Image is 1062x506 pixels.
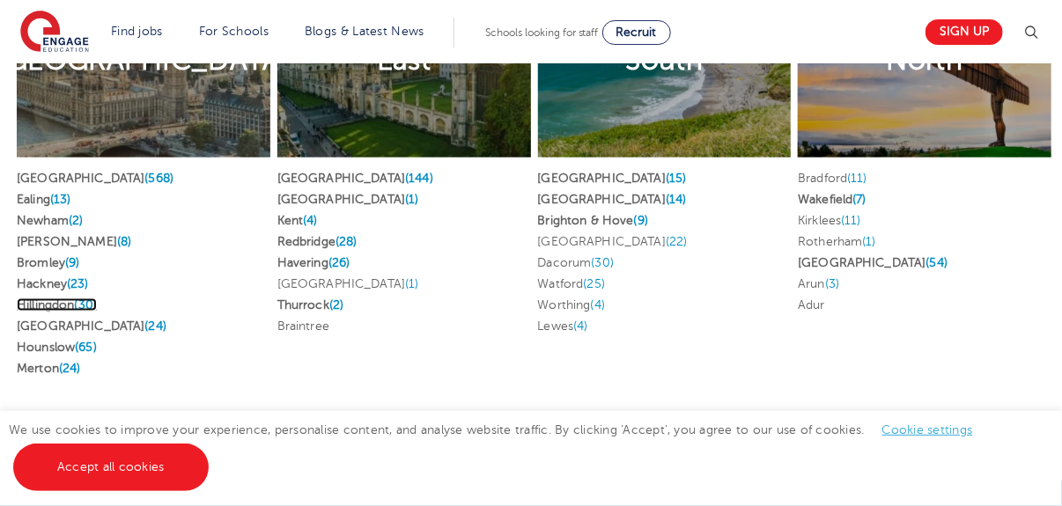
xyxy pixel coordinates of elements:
li: Kirklees [798,210,1051,231]
span: Schools looking for staff [485,26,599,39]
span: (144) [405,172,433,185]
a: Blogs & Latest News [305,25,424,38]
span: (8) [117,235,131,248]
span: (4) [591,298,605,312]
a: Hounslow(65) [17,341,97,354]
a: Accept all cookies [13,444,209,491]
a: [GEOGRAPHIC_DATA](14) [538,193,687,206]
li: Braintree [277,316,531,337]
span: (1) [405,277,418,290]
span: (22) [666,235,688,248]
span: (11) [847,172,867,185]
li: Rotherham [798,231,1051,253]
a: Hackney(23) [17,277,89,290]
a: Sign up [926,19,1003,45]
span: (3) [825,277,839,290]
li: Adur [798,295,1051,316]
span: (26) [328,256,350,269]
span: (568) [144,172,173,185]
li: Lewes [538,316,792,337]
span: (24) [59,362,81,375]
a: Thurrock(2) [277,298,344,312]
a: Havering(26) [277,256,350,269]
li: Bradford [798,168,1051,189]
span: (25) [584,277,606,290]
li: Worthing [538,295,792,316]
a: Merton(24) [17,362,80,375]
a: For Schools [199,25,269,38]
a: [GEOGRAPHIC_DATA](54) [798,256,948,269]
a: Ealing(13) [17,193,70,206]
span: (9) [65,256,79,269]
img: Engage Education [20,11,89,55]
li: [GEOGRAPHIC_DATA] [538,231,792,253]
span: (1) [863,235,876,248]
span: (65) [75,341,97,354]
span: (14) [666,193,687,206]
a: Cookie settings [882,423,973,436]
span: (7) [853,193,867,206]
a: [GEOGRAPHIC_DATA](568) [17,172,173,185]
span: We use cookies to improve your experience, personalise content, and analyse website traffic. By c... [9,423,991,473]
span: (28) [336,235,358,248]
a: [GEOGRAPHIC_DATA](24) [17,319,166,333]
span: (30) [592,256,615,269]
span: (24) [144,319,166,333]
a: Redbridge(28) [277,235,358,248]
a: Newham(2) [17,214,83,227]
a: Wakefield(7) [798,193,867,206]
a: [GEOGRAPHIC_DATA](1) [277,193,419,206]
li: Arun [798,274,1051,295]
span: Recruit [616,26,657,39]
a: [PERSON_NAME](8) [17,235,131,248]
a: [GEOGRAPHIC_DATA](144) [277,172,433,185]
a: [GEOGRAPHIC_DATA](15) [538,172,687,185]
span: (23) [67,277,89,290]
a: Recruit [602,20,671,45]
a: Find jobs [111,25,163,38]
a: Bromley(9) [17,256,79,269]
span: (54) [926,256,948,269]
span: (4) [573,319,587,333]
span: (1) [405,193,418,206]
span: (4) [303,214,317,227]
span: (11) [841,214,861,227]
span: (2) [329,298,343,312]
span: (15) [666,172,687,185]
span: (13) [50,193,71,206]
li: Watford [538,274,792,295]
span: (30) [74,298,97,312]
li: [GEOGRAPHIC_DATA] [277,274,531,295]
a: Kent(4) [277,214,318,227]
a: Brighton & Hove(9) [538,214,649,227]
li: Dacorum [538,253,792,274]
span: (9) [634,214,648,227]
span: (2) [69,214,83,227]
a: Hillingdon(30) [17,298,97,312]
